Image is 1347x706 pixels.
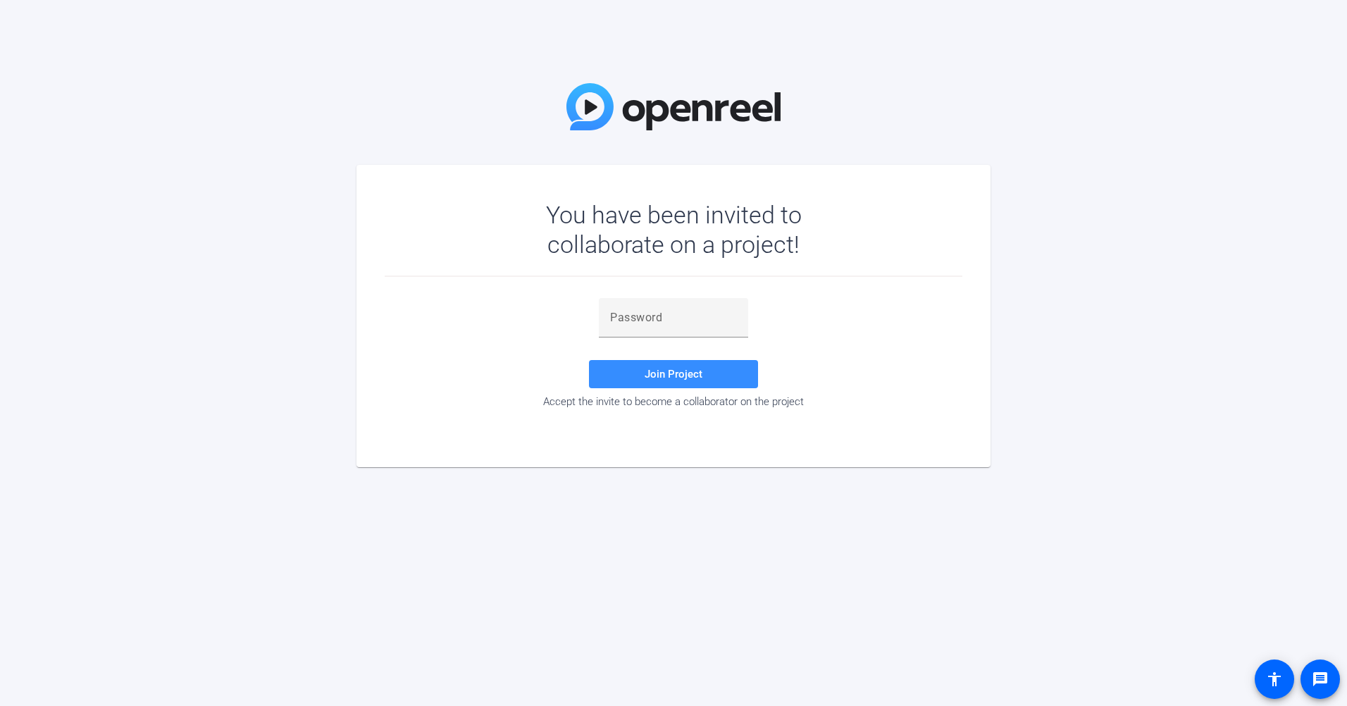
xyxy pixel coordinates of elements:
button: Join Project [589,360,758,388]
input: Password [610,309,737,326]
span: Join Project [645,368,702,380]
div: You have been invited to collaborate on a project! [505,200,843,259]
img: OpenReel Logo [566,83,781,130]
mat-icon: accessibility [1266,671,1283,688]
div: Accept the invite to become a collaborator on the project [385,395,962,408]
mat-icon: message [1312,671,1329,688]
